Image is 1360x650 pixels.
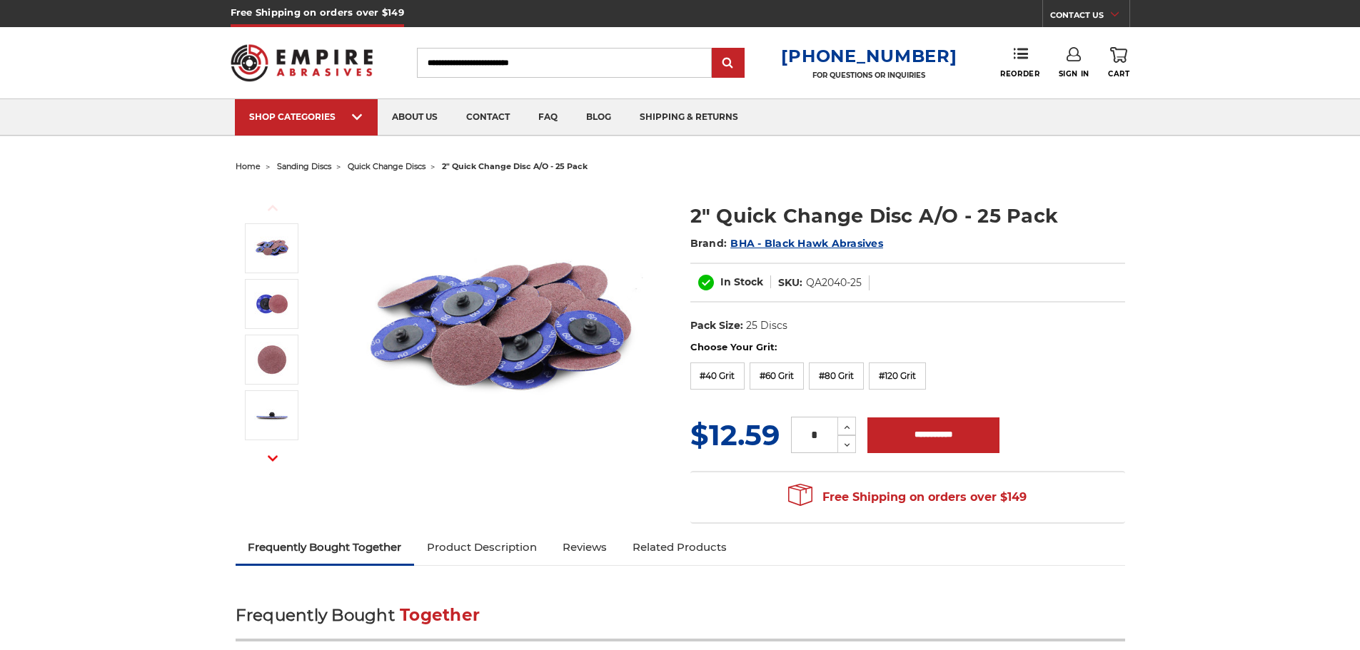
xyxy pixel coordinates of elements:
a: Frequently Bought Together [236,532,415,563]
a: BHA - Black Hawk Abrasives [730,237,883,250]
img: Empire Abrasives [231,35,373,91]
a: Reorder [1000,47,1039,78]
input: Submit [714,49,742,78]
span: Frequently Bought [236,605,395,625]
img: Side view of 2 inch quick change sanding disc showcasing the locking system for easy swap [254,397,290,433]
label: Choose Your Grit: [690,340,1125,355]
dt: Pack Size: [690,318,743,333]
a: about us [378,99,452,136]
button: Next [256,443,290,474]
span: In Stock [720,275,763,288]
img: 2 inch red aluminum oxide quick change sanding discs for metalwork [254,230,290,266]
button: Previous [256,193,290,223]
span: Free Shipping on orders over $149 [788,483,1027,512]
span: Sign In [1059,69,1089,78]
p: FOR QUESTIONS OR INQUIRIES [781,71,957,80]
a: contact [452,99,524,136]
a: faq [524,99,572,136]
a: home [236,161,261,171]
a: sanding discs [277,161,331,171]
span: 2" quick change disc a/o - 25 pack [442,161,588,171]
img: 2 inch red aluminum oxide quick change sanding discs for metalwork [358,187,643,472]
a: Related Products [620,532,740,563]
dt: SKU: [778,275,802,290]
img: BHA 60 grit 2-inch quick change sanding disc for rapid material removal [254,286,290,322]
span: Cart [1108,69,1129,78]
div: SHOP CATEGORIES [249,111,363,122]
span: $12.59 [690,417,780,452]
img: BHA 60 grit 2-inch red quick change disc for metal and wood finishing [254,342,290,377]
dd: 25 Discs [746,318,787,333]
a: shipping & returns [625,99,752,136]
a: quick change discs [348,161,425,171]
h1: 2" Quick Change Disc A/O - 25 Pack [690,202,1125,230]
a: Reviews [550,532,620,563]
dd: QA2040-25 [806,275,862,290]
a: [PHONE_NUMBER] [781,46,957,66]
span: Together [400,605,480,625]
a: Product Description [414,532,550,563]
a: Cart [1108,47,1129,78]
a: blog [572,99,625,136]
span: Reorder [1000,69,1039,78]
a: CONTACT US [1050,7,1129,27]
span: Brand: [690,237,727,250]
